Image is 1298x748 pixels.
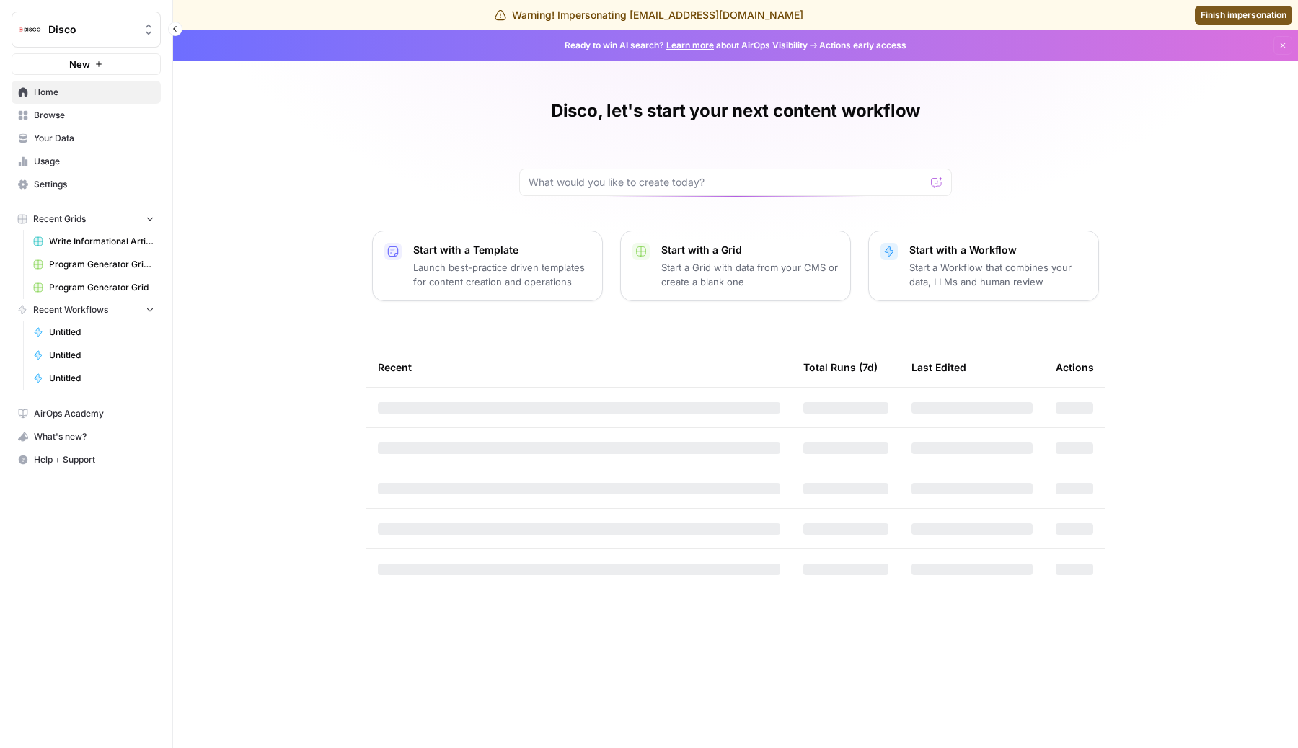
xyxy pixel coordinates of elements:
div: Total Runs (7d) [803,347,878,387]
span: Recent Grids [33,213,86,226]
p: Start a Workflow that combines your data, LLMs and human review [909,260,1087,289]
a: Usage [12,150,161,173]
a: Untitled [27,367,161,390]
span: Settings [34,178,154,191]
span: Disco [48,22,136,37]
span: Usage [34,155,154,168]
div: Warning! Impersonating [EMAIL_ADDRESS][DOMAIN_NAME] [495,8,803,22]
button: Recent Workflows [12,299,161,321]
button: Workspace: Disco [12,12,161,48]
span: Actions early access [819,39,906,52]
span: Program Generator Grid [49,281,154,294]
span: Untitled [49,372,154,385]
span: Home [34,86,154,99]
div: Last Edited [911,347,966,387]
a: Browse [12,104,161,127]
button: Help + Support [12,448,161,471]
span: Finish impersonation [1201,9,1286,22]
p: Launch best-practice driven templates for content creation and operations [413,260,591,289]
span: Program Generator Grid (1) [49,258,154,271]
h1: Disco, let's start your next content workflow [551,99,920,123]
button: What's new? [12,425,161,448]
a: Program Generator Grid [27,276,161,299]
p: Start with a Workflow [909,243,1087,257]
a: Untitled [27,321,161,344]
span: AirOps Academy [34,407,154,420]
div: Recent [378,347,780,387]
button: Start with a GridStart a Grid with data from your CMS or create a blank one [620,231,851,301]
a: Settings [12,173,161,196]
a: Finish impersonation [1195,6,1292,25]
button: New [12,53,161,75]
span: Browse [34,109,154,122]
span: Help + Support [34,453,154,466]
a: Write Informational Articles [27,230,161,253]
span: Write Informational Articles [49,235,154,248]
input: What would you like to create today? [529,175,925,190]
a: Your Data [12,127,161,150]
span: Ready to win AI search? about AirOps Visibility [565,39,808,52]
img: Disco Logo [17,17,43,43]
button: Start with a WorkflowStart a Workflow that combines your data, LLMs and human review [868,231,1099,301]
p: Start a Grid with data from your CMS or create a blank one [661,260,839,289]
a: Home [12,81,161,104]
p: Start with a Grid [661,243,839,257]
div: What's new? [12,426,160,448]
span: New [69,57,90,71]
button: Recent Grids [12,208,161,230]
span: Untitled [49,349,154,362]
button: Start with a TemplateLaunch best-practice driven templates for content creation and operations [372,231,603,301]
div: Actions [1056,347,1094,387]
span: Your Data [34,132,154,145]
p: Start with a Template [413,243,591,257]
span: Untitled [49,326,154,339]
a: AirOps Academy [12,402,161,425]
a: Learn more [666,40,714,50]
span: Recent Workflows [33,303,108,316]
a: Untitled [27,344,161,367]
a: Program Generator Grid (1) [27,253,161,276]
